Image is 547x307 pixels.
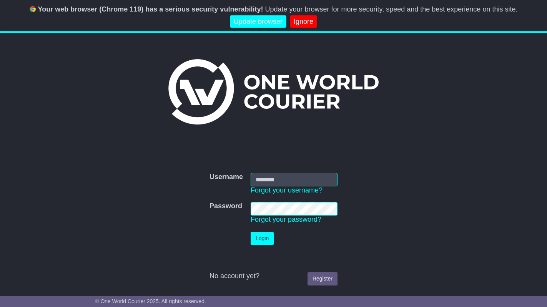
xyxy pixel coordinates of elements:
[251,216,321,223] a: Forgot your password?
[290,15,317,28] a: Ignore
[209,272,338,280] div: No account yet?
[308,272,338,285] a: Register
[230,15,286,28] a: Update browser
[209,173,243,181] label: Username
[251,186,323,194] a: Forgot your username?
[95,298,206,304] span: © One World Courier 2025. All rights reserved.
[38,5,263,13] b: Your web browser (Chrome 119) has a serious security vulnerability!
[209,202,242,211] label: Password
[251,232,274,245] button: Login
[168,59,378,124] img: One World
[265,5,517,13] span: Update your browser for more security, speed and the best experience on this site.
